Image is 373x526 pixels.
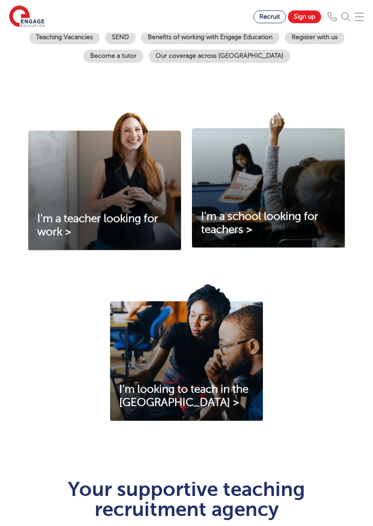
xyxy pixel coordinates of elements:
a: I'm a teacher looking for work > [28,212,181,239]
span: I'm a teacher looking for work > [37,212,158,238]
img: Engage Education [9,5,45,28]
img: Phone [328,12,337,21]
a: I'm a school looking for teachers > [192,210,345,237]
a: SEND [105,31,136,44]
img: I'm a teacher looking for work [28,112,181,250]
span: I'm looking to teach in the [GEOGRAPHIC_DATA] > [119,383,248,409]
a: Become a tutor [83,50,143,63]
img: I'm looking to teach in the UK [110,283,263,421]
span: Recruit [259,13,280,20]
a: Our coverage across [GEOGRAPHIC_DATA] [149,50,290,63]
a: Teaching Vacancies [29,31,100,44]
a: Benefits of working with Engage Education [141,31,279,44]
img: Search [341,12,350,21]
h1: Your supportive teaching recruitment agency [23,479,350,519]
a: Recruit [253,10,286,23]
img: I'm a school looking for teachers [192,112,345,248]
span: I'm a school looking for teachers > [201,210,318,236]
img: Mobile Menu [355,12,364,21]
a: Register with us [285,31,344,44]
a: Sign up [288,10,321,23]
a: I'm looking to teach in the [GEOGRAPHIC_DATA] > [110,383,263,410]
